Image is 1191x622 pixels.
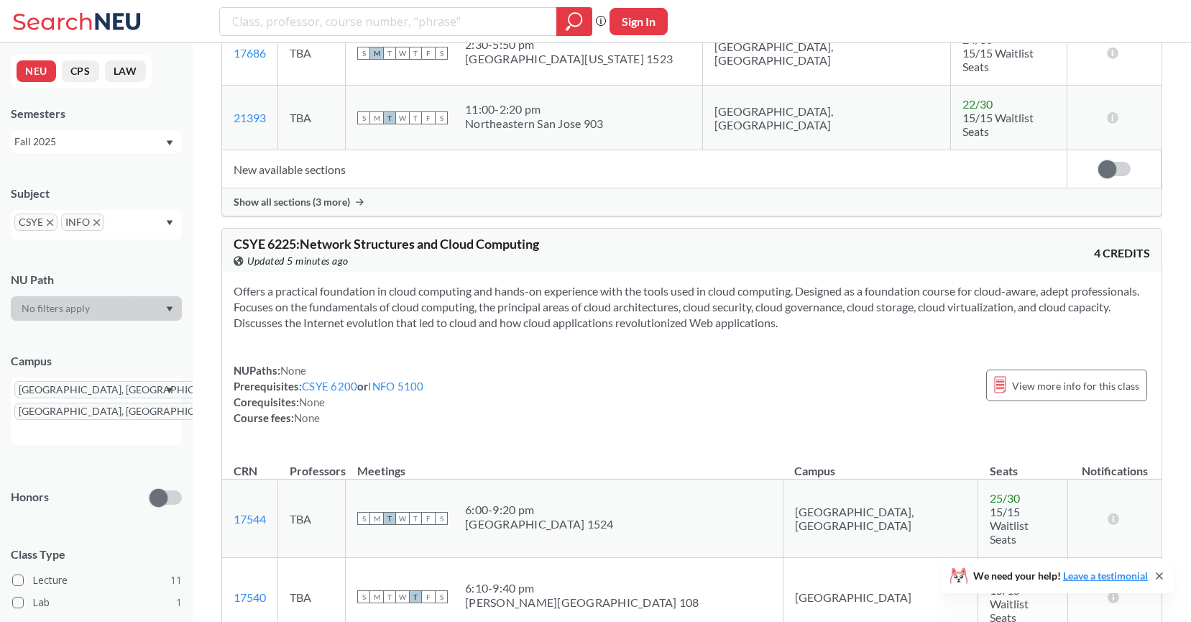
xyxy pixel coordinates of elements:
[465,102,603,116] div: 11:00 - 2:20 pm
[105,60,146,82] button: LAW
[14,134,165,150] div: Fall 2025
[357,590,370,603] span: S
[11,186,182,201] div: Subject
[383,111,396,124] span: T
[370,512,383,525] span: M
[234,463,257,479] div: CRN
[370,590,383,603] span: M
[357,512,370,525] span: S
[234,362,424,426] div: NUPaths: Prerequisites: or Corequisites: Course fees:
[11,106,182,122] div: Semesters
[435,590,448,603] span: S
[11,353,182,369] div: Campus
[465,595,699,610] div: [PERSON_NAME][GEOGRAPHIC_DATA] 108
[11,546,182,562] span: Class Type
[409,47,422,60] span: T
[222,188,1162,216] div: Show all sections (3 more)
[396,47,409,60] span: W
[11,130,182,153] div: Fall 2025Dropdown arrow
[370,47,383,60] span: M
[14,214,58,231] span: CSYEX to remove pill
[278,480,346,558] td: TBA
[11,489,49,506] p: Honors
[962,111,1034,138] span: 15/15 Waitlist Seats
[702,21,950,86] td: [GEOGRAPHIC_DATA], [GEOGRAPHIC_DATA]
[302,380,357,393] a: CSYE 6200
[11,272,182,288] div: NU Path
[990,491,1020,505] span: 25 / 30
[465,37,673,52] div: 2:30 - 5:50 pm
[234,512,266,526] a: 17544
[556,7,592,36] div: magnifying glass
[1063,570,1148,582] a: Leave a testimonial
[14,403,243,420] span: [GEOGRAPHIC_DATA], [GEOGRAPHIC_DATA]X to remove pill
[978,449,1068,480] th: Seats
[231,9,546,34] input: Class, professor, course number, "phrase"
[465,503,614,517] div: 6:00 - 9:20 pm
[1067,449,1162,480] th: Notifications
[962,46,1034,73] span: 15/15 Waitlist Seats
[93,219,100,226] svg: X to remove pill
[166,388,173,393] svg: Dropdown arrow
[12,571,182,590] label: Lecture
[973,571,1148,581] span: We need your help!
[61,214,104,231] span: INFOX to remove pill
[783,480,978,558] td: [GEOGRAPHIC_DATA], [GEOGRAPHIC_DATA]
[278,86,346,150] td: TBA
[234,283,1150,331] section: Offers a practical foundation in cloud computing and hands-on experience with the tools used in c...
[170,572,182,588] span: 11
[435,512,448,525] span: S
[346,449,783,480] th: Meetings
[357,47,370,60] span: S
[396,590,409,603] span: W
[383,590,396,603] span: T
[12,593,182,612] label: Lab
[1094,245,1150,261] span: 4 CREDITS
[1012,377,1139,395] span: View more info for this class
[783,449,978,480] th: Campus
[422,590,435,603] span: F
[278,449,346,480] th: Professors
[383,512,396,525] span: T
[422,111,435,124] span: F
[234,236,539,252] span: CSYE 6225 : Network Structures and Cloud Computing
[11,296,182,321] div: Dropdown arrow
[962,97,993,111] span: 22 / 30
[166,140,173,146] svg: Dropdown arrow
[247,253,349,269] span: Updated 5 minutes ago
[234,46,266,60] a: 17686
[396,111,409,124] span: W
[422,47,435,60] span: F
[465,517,614,531] div: [GEOGRAPHIC_DATA] 1524
[465,116,603,131] div: Northeastern San Jose 903
[280,364,306,377] span: None
[465,52,673,66] div: [GEOGRAPHIC_DATA][US_STATE] 1523
[396,512,409,525] span: W
[62,60,99,82] button: CPS
[234,590,266,604] a: 17540
[435,47,448,60] span: S
[47,219,53,226] svg: X to remove pill
[422,512,435,525] span: F
[383,47,396,60] span: T
[166,220,173,226] svg: Dropdown arrow
[702,86,950,150] td: [GEOGRAPHIC_DATA], [GEOGRAPHIC_DATA]
[17,60,56,82] button: NEU
[409,111,422,124] span: T
[11,378,182,445] div: [GEOGRAPHIC_DATA], [GEOGRAPHIC_DATA]X to remove pill[GEOGRAPHIC_DATA], [GEOGRAPHIC_DATA]X to remo...
[435,111,448,124] span: S
[234,196,350,209] span: Show all sections (3 more)
[368,380,423,393] a: INFO 5100
[465,581,699,595] div: 6:10 - 9:40 pm
[166,306,173,312] svg: Dropdown arrow
[409,590,422,603] span: T
[990,505,1029,546] span: 15/15 Waitlist Seats
[566,12,583,32] svg: magnifying glass
[299,395,325,408] span: None
[294,411,320,424] span: None
[357,111,370,124] span: S
[14,381,243,398] span: [GEOGRAPHIC_DATA], [GEOGRAPHIC_DATA]X to remove pill
[610,8,668,35] button: Sign In
[176,595,182,610] span: 1
[370,111,383,124] span: M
